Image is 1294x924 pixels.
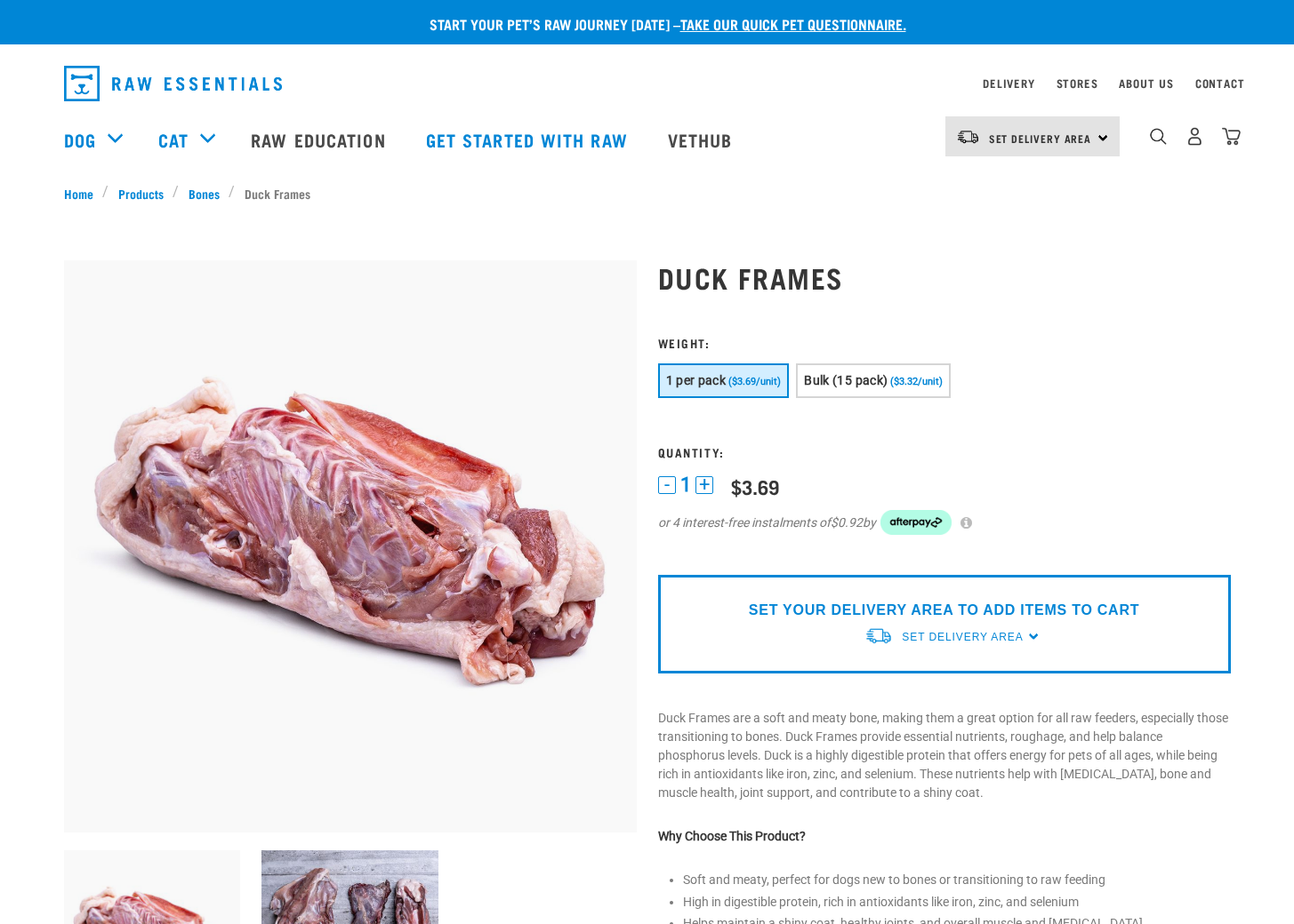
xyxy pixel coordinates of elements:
img: Afterpay [880,510,952,535]
button: + [695,476,713,494]
img: Whole Duck Frame [64,260,637,832]
button: Bulk (15 pack) ($3.32/unit) [796,363,951,398]
div: or 4 interest-free instalments of by [658,510,1231,535]
span: ($3.32/unit) [890,376,943,387]
img: Raw Essentials Logo [64,66,282,101]
h3: Weight: [658,336,1231,349]
span: Bulk (15 pack) [804,373,888,387]
a: Vethub [650,104,755,175]
span: Set Delivery Area [902,631,1023,643]
button: - [658,476,676,494]
img: home-icon-1@2x.png [1150,128,1167,145]
div: $3.69 [731,475,779,498]
span: ($3.69/unit) [728,376,781,387]
a: Raw Education [233,104,407,175]
strong: Why Choose This Product? [658,829,806,843]
span: 1 [680,475,691,494]
p: Duck Frames are a soft and meaty bone, making them a great option for all raw feeders, especially... [658,709,1231,802]
a: Dog [64,126,96,153]
h3: Quantity: [658,445,1231,458]
img: user.png [1185,127,1204,146]
img: van-moving.png [956,129,980,145]
nav: breadcrumbs [64,184,1231,203]
li: High in digestible protein, rich in antioxidants like iron, zinc, and selenium [683,893,1231,912]
img: van-moving.png [864,626,893,645]
a: Home [64,184,103,203]
a: Bones [179,184,229,203]
a: Delivery [983,80,1034,86]
a: Get started with Raw [408,104,650,175]
p: SET YOUR DELIVERY AREA TO ADD ITEMS TO CART [749,600,1139,621]
span: 1 per pack [666,373,727,387]
li: Soft and meaty, perfect for dogs new to bones or transitioning to raw feeding [683,871,1231,889]
img: home-icon@2x.png [1222,127,1241,146]
a: Products [109,184,173,203]
button: 1 per pack ($3.69/unit) [658,363,790,398]
span: $0.92 [831,514,863,532]
nav: dropdown navigation [50,59,1245,108]
span: Set Delivery Area [989,135,1092,141]
a: Stores [1057,80,1098,86]
a: Contact [1195,80,1245,86]
a: take our quick pet questionnaire. [680,20,906,28]
a: About Us [1119,80,1173,86]
h1: Duck Frames [658,261,1231,293]
a: Cat [158,126,189,153]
